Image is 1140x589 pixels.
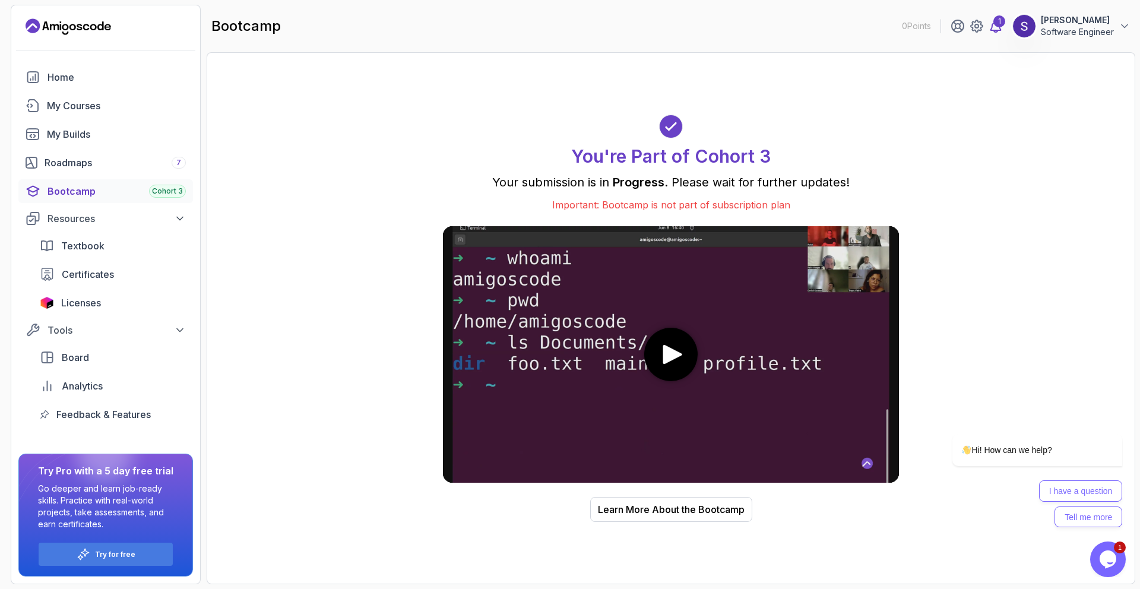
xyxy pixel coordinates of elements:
a: 1 [989,19,1003,33]
span: Licenses [61,296,101,310]
h2: bootcamp [211,17,281,36]
div: Bootcamp [47,184,186,198]
span: Progress [613,175,664,189]
span: 7 [176,158,181,167]
iframe: chat widget [914,327,1128,536]
a: courses [18,94,193,118]
a: analytics [33,374,193,398]
span: Board [62,350,89,365]
iframe: chat widget [1090,541,1128,577]
img: jetbrains icon [40,297,54,309]
span: Certificates [62,267,114,281]
button: Tools [18,319,193,341]
a: feedback [33,403,193,426]
button: Resources [18,208,193,229]
button: user profile image[PERSON_NAME]Software Engineer [1012,14,1130,38]
a: certificates [33,262,193,286]
span: Feedback & Features [56,407,151,422]
a: Landing page [26,17,111,36]
div: Resources [47,211,186,226]
p: Important: Bootcamp is not part of subscription plan [443,198,899,212]
button: Learn More About the Bootcamp [590,497,752,522]
div: Roadmaps [45,156,186,170]
div: My Courses [47,99,186,113]
p: Software Engineer [1041,26,1114,38]
span: Analytics [62,379,103,393]
div: 1 [993,15,1005,27]
a: bootcamp [18,179,193,203]
a: licenses [33,291,193,315]
a: builds [18,122,193,146]
div: Home [47,70,186,84]
p: [PERSON_NAME] [1041,14,1114,26]
p: Go deeper and learn job-ready skills. Practice with real-world projects, take assessments, and ea... [38,483,173,530]
div: Tools [47,323,186,337]
p: Your submission is in . Please wait for further updates! [443,174,899,191]
a: home [18,65,193,89]
a: roadmaps [18,151,193,175]
span: Textbook [61,239,104,253]
div: Learn More About the Bootcamp [598,502,745,517]
img: user profile image [1013,15,1035,37]
div: My Builds [47,127,186,141]
a: board [33,346,193,369]
span: Cohort 3 [152,186,183,196]
p: 0 Points [902,20,931,32]
a: textbook [33,234,193,258]
h1: You're Part of Cohort 3 [571,145,771,167]
button: Try for free [38,542,173,566]
a: Try for free [95,550,135,559]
